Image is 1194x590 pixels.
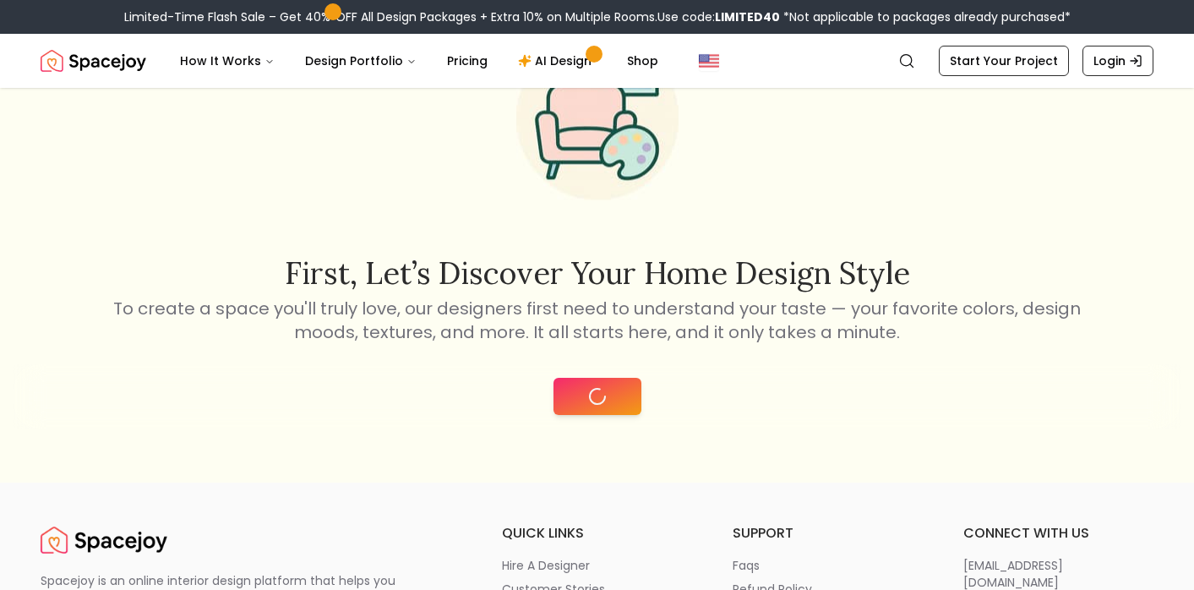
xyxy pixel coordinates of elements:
[733,557,760,574] p: faqs
[41,34,1153,88] nav: Global
[166,44,288,78] button: How It Works
[939,46,1069,76] a: Start Your Project
[502,557,590,574] p: hire a designer
[166,44,672,78] nav: Main
[1082,46,1153,76] a: Login
[41,44,146,78] img: Spacejoy Logo
[111,256,1084,290] h2: First, let’s discover your home design style
[124,8,1071,25] div: Limited-Time Flash Sale – Get 40% OFF All Design Packages + Extra 10% on Multiple Rooms.
[111,297,1084,344] p: To create a space you'll truly love, our designers first need to understand your taste — your fav...
[780,8,1071,25] span: *Not applicable to packages already purchased*
[699,51,719,71] img: United States
[715,8,780,25] b: LIMITED40
[41,44,146,78] a: Spacejoy
[733,557,923,574] a: faqs
[502,523,692,544] h6: quick links
[504,44,610,78] a: AI Design
[613,44,672,78] a: Shop
[657,8,780,25] span: Use code:
[433,44,501,78] a: Pricing
[502,557,692,574] a: hire a designer
[292,44,430,78] button: Design Portfolio
[963,523,1153,544] h6: connect with us
[733,523,923,544] h6: support
[489,10,706,227] img: Start Style Quiz Illustration
[41,523,167,557] a: Spacejoy
[41,523,167,557] img: Spacejoy Logo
